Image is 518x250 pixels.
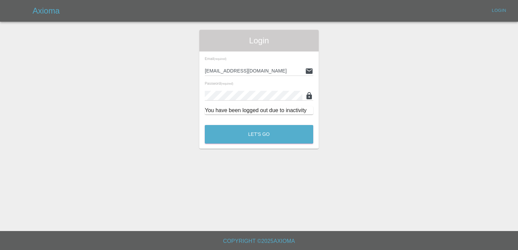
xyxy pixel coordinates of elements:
[488,5,510,16] a: Login
[221,82,233,85] small: (required)
[205,125,313,144] button: Let's Go
[214,58,226,61] small: (required)
[205,81,233,85] span: Password
[205,57,226,61] span: Email
[205,35,313,46] span: Login
[205,106,313,114] div: You have been logged out due to inactivity
[33,5,60,16] h5: Axioma
[5,236,513,246] h6: Copyright © 2025 Axioma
